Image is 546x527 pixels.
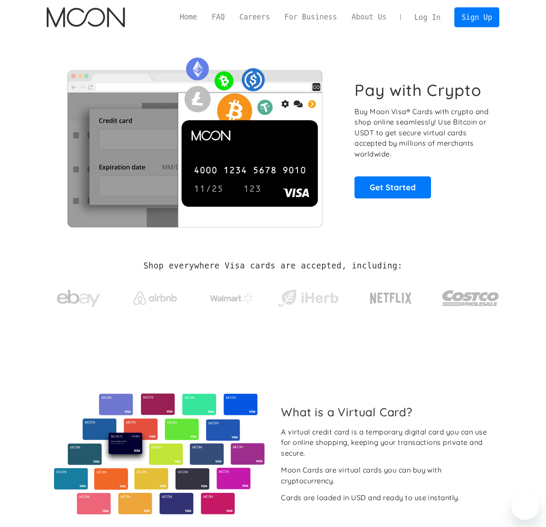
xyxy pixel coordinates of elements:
a: home [47,7,125,27]
img: Walmart [210,293,253,303]
img: Moon Cards let you spend your crypto anywhere Visa is accepted. [47,51,343,227]
a: Get Started [354,176,431,198]
p: Buy Moon Visa® Cards with crypto and shop online seamlessly! Use Bitcoin or USDT to get secure vi... [354,106,490,160]
img: ebay [57,285,100,312]
a: Costco [442,273,500,319]
a: Log In [407,8,448,27]
a: For Business [277,12,344,22]
a: iHerb [276,278,340,314]
a: Netflix [352,279,430,313]
div: Moon Cards are virtual cards you can buy with cryptocurrency. [281,465,492,486]
a: FAQ [204,12,232,22]
a: Walmart [199,284,264,308]
img: Virtual cards from Moon [53,393,266,514]
a: Sign Up [454,7,499,27]
a: ebay [47,276,111,316]
img: iHerb [276,287,340,310]
div: Cards are loaded in USD and ready to use instantly. [281,492,460,503]
img: Netflix [369,287,412,309]
a: About Us [344,12,394,22]
h2: Shop everywhere Visa cards are accepted, including: [144,261,402,271]
img: Airbnb [134,291,177,305]
iframe: Button to launch messaging window [511,492,539,520]
a: Airbnb [123,283,187,309]
img: Moon Logo [47,7,125,27]
a: Careers [232,12,277,22]
a: Home [172,12,204,22]
div: A virtual credit card is a temporary digital card you can use for online shopping, keeping your t... [281,427,492,459]
h1: Pay with Crypto [354,80,482,100]
h2: What is a Virtual Card? [281,405,492,419]
img: Costco [442,282,500,314]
